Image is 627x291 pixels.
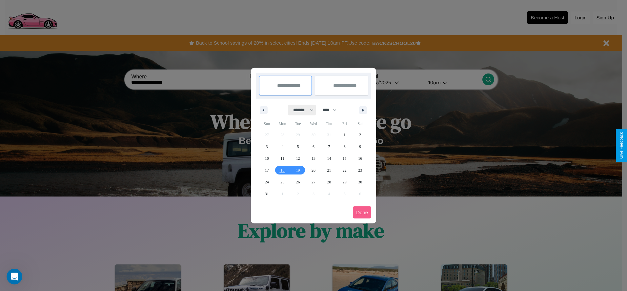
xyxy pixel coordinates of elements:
button: Done [353,206,371,218]
span: 22 [343,164,347,176]
span: 10 [265,153,269,164]
button: 27 [306,176,321,188]
span: Tue [290,118,306,129]
span: Wed [306,118,321,129]
button: 4 [274,141,290,153]
span: 20 [312,164,315,176]
button: 14 [321,153,337,164]
button: 28 [321,176,337,188]
span: 9 [359,141,361,153]
span: 28 [327,176,331,188]
span: 2 [359,129,361,141]
span: 15 [343,153,347,164]
button: 13 [306,153,321,164]
button: 12 [290,153,306,164]
span: 8 [344,141,346,153]
button: 2 [353,129,368,141]
span: Fri [337,118,352,129]
span: Thu [321,118,337,129]
button: 7 [321,141,337,153]
span: 29 [343,176,347,188]
button: 18 [274,164,290,176]
span: Sat [353,118,368,129]
span: 11 [280,153,284,164]
button: 26 [290,176,306,188]
button: 23 [353,164,368,176]
button: 29 [337,176,352,188]
button: 22 [337,164,352,176]
span: 30 [358,176,362,188]
button: 11 [274,153,290,164]
button: 17 [259,164,274,176]
button: 8 [337,141,352,153]
span: 4 [281,141,283,153]
span: 26 [296,176,300,188]
span: 23 [358,164,362,176]
iframe: Intercom live chat [7,269,22,284]
button: 1 [337,129,352,141]
span: 12 [296,153,300,164]
span: 14 [327,153,331,164]
button: 20 [306,164,321,176]
span: 7 [328,141,330,153]
span: Mon [274,118,290,129]
span: 13 [312,153,315,164]
button: 6 [306,141,321,153]
button: 3 [259,141,274,153]
button: 15 [337,153,352,164]
button: 5 [290,141,306,153]
button: 19 [290,164,306,176]
span: 1 [344,129,346,141]
button: 16 [353,153,368,164]
button: 25 [274,176,290,188]
span: 19 [296,164,300,176]
button: 30 [353,176,368,188]
span: 6 [313,141,314,153]
span: 5 [297,141,299,153]
span: Sun [259,118,274,129]
div: Give Feedback [619,132,624,159]
span: 21 [327,164,331,176]
span: 17 [265,164,269,176]
button: 24 [259,176,274,188]
span: 31 [265,188,269,200]
span: 24 [265,176,269,188]
button: 9 [353,141,368,153]
span: 3 [266,141,268,153]
button: 21 [321,164,337,176]
button: 31 [259,188,274,200]
span: 25 [280,176,284,188]
span: 18 [280,164,284,176]
button: 10 [259,153,274,164]
span: 16 [358,153,362,164]
span: 27 [312,176,315,188]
